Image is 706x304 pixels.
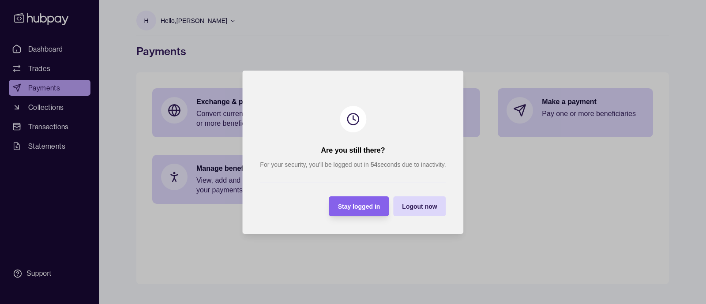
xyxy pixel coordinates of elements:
button: Logout now [393,196,446,216]
span: Stay logged in [338,203,380,210]
button: Stay logged in [329,196,389,216]
strong: 54 [371,161,378,168]
h2: Are you still there? [321,146,385,155]
p: For your security, you’ll be logged out in seconds due to inactivity. [260,160,446,169]
span: Logout now [402,203,437,210]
